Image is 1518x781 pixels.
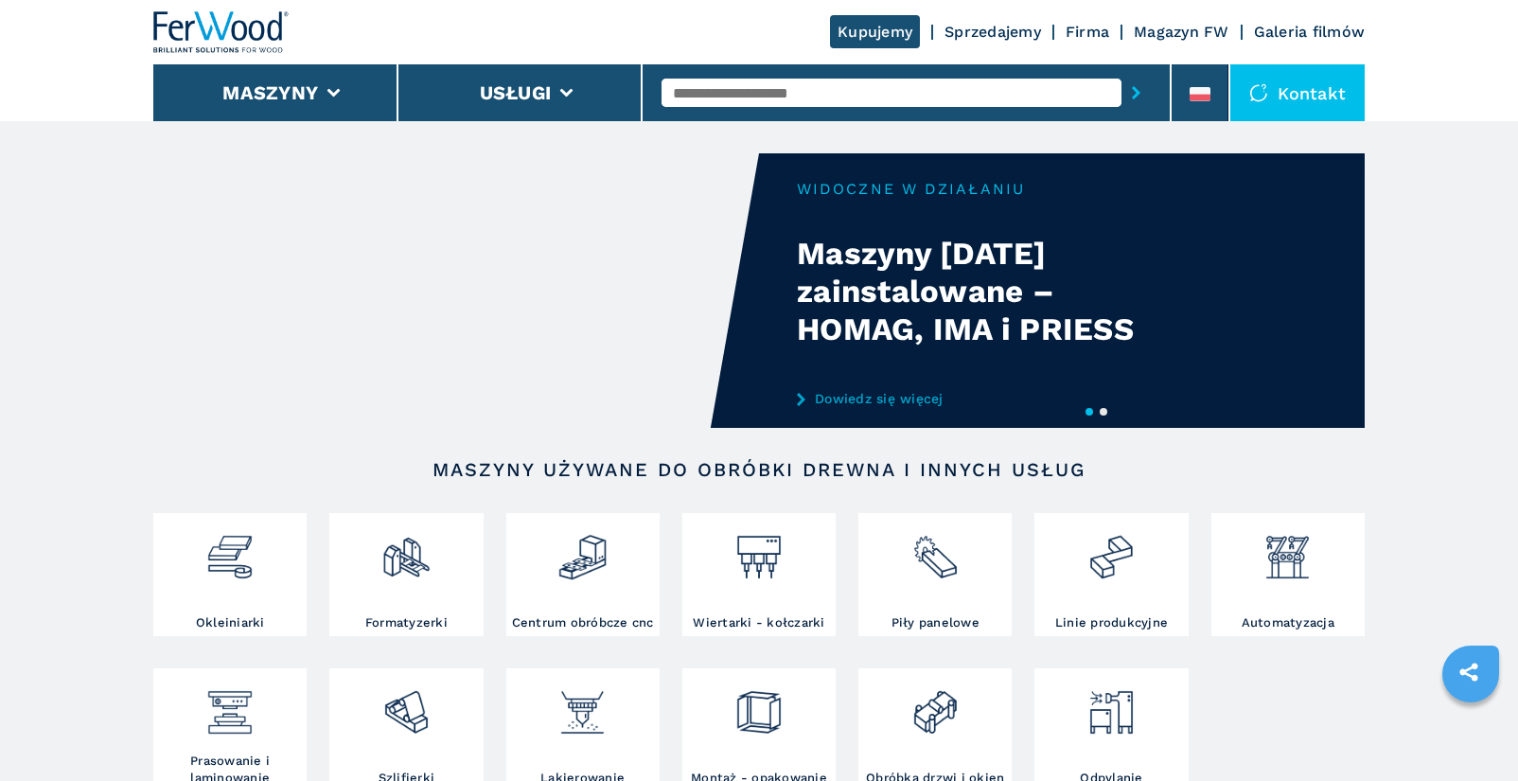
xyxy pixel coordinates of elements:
img: bordatrici_1.png [204,518,255,582]
a: Galeria filmów [1254,23,1366,41]
img: montaggio_imballaggio_2.png [733,673,784,737]
a: Linie produkcyjne [1034,513,1188,636]
img: foratrici_inseritrici_2.png [733,518,784,582]
h3: Okleiniarki [196,614,265,631]
img: centro_di_lavoro_cnc_2.png [557,518,608,582]
a: sharethis [1445,648,1492,696]
a: Centrum obróbcze cnc [506,513,660,636]
a: Firma [1066,23,1109,41]
button: submit-button [1121,71,1151,115]
button: 1 [1086,408,1093,416]
img: squadratrici_2.png [381,518,432,582]
a: Kupujemy [830,15,920,48]
img: sezionatrici_2.png [910,518,961,582]
img: aspirazione_1.png [1086,673,1137,737]
img: lavorazione_porte_finestre_2.png [910,673,961,737]
a: Wiertarki - kołczarki [682,513,836,636]
img: Ferwood [153,11,290,53]
a: Formatyzerki [329,513,483,636]
h3: Wiertarki - kołczarki [693,614,824,631]
img: automazione.png [1262,518,1313,582]
img: pressa-strettoia.png [204,673,255,737]
div: Kontakt [1230,64,1365,121]
video: Your browser does not support the video tag. [153,153,759,428]
h3: Piły panelowe [891,614,980,631]
img: linee_di_produzione_2.png [1086,518,1137,582]
a: Dowiedz się więcej [797,391,1168,406]
button: Usługi [480,81,552,104]
h3: Centrum obróbcze cnc [512,614,654,631]
img: levigatrici_2.png [381,673,432,737]
a: Sprzedajemy [944,23,1041,41]
a: Automatyzacja [1211,513,1365,636]
h2: Maszyny używane do obróbki drewna i innych usług [214,458,1304,481]
a: Piły panelowe [858,513,1012,636]
a: Okleiniarki [153,513,307,636]
h3: Automatyzacja [1242,614,1334,631]
button: 2 [1100,408,1107,416]
h3: Linie produkcyjne [1055,614,1168,631]
img: Kontakt [1249,83,1268,102]
button: Maszyny [222,81,318,104]
a: Magazyn FW [1134,23,1229,41]
h3: Formatyzerki [365,614,448,631]
img: verniciatura_1.png [557,673,608,737]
